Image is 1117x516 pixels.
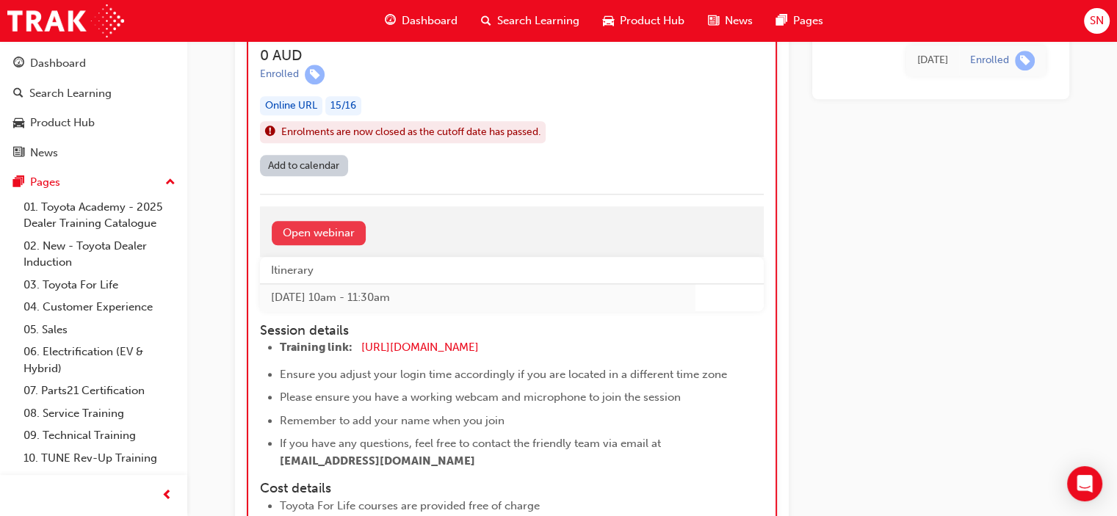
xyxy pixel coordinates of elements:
span: car-icon [603,12,614,30]
a: 04. Customer Experience [18,296,181,319]
span: Product Hub [620,12,684,29]
a: 02. New - Toyota Dealer Induction [18,235,181,274]
a: pages-iconPages [764,6,835,36]
span: Ensure you adjust your login time accordingly if you are located in a different time zone [280,368,727,381]
h3: 0 AUD [260,47,643,64]
span: Please ensure you have a working webcam and microphone to join the session [280,390,681,404]
div: 15 / 16 [325,96,361,116]
a: Open webinar [272,221,366,245]
div: News [30,145,58,161]
span: If you have any questions, feel free to contact the friendly team via email at [280,437,661,450]
span: News [725,12,753,29]
span: prev-icon [162,487,173,505]
a: car-iconProduct Hub [591,6,696,36]
a: news-iconNews [696,6,764,36]
h4: Cost details [260,481,764,497]
a: Dashboard [6,50,181,77]
span: Toyota For Life courses are provided free of charge [280,499,540,512]
a: search-iconSearch Learning [469,6,591,36]
h4: Session details [260,323,737,339]
div: Search Learning [29,85,112,102]
a: 08. Service Training [18,402,181,425]
div: Pages [30,174,60,191]
a: guage-iconDashboard [373,6,469,36]
span: car-icon [13,117,24,130]
span: Pages [793,12,823,29]
a: 06. Electrification (EV & Hybrid) [18,341,181,379]
a: 03. Toyota For Life [18,274,181,297]
span: [EMAIL_ADDRESS][DOMAIN_NAME] [280,454,475,468]
a: [URL][DOMAIN_NAME] [361,341,479,354]
button: Pages [6,169,181,196]
div: Product Hub [30,115,95,131]
img: Trak [7,4,124,37]
a: Add to calendar [260,155,348,176]
span: learningRecordVerb_ENROLL-icon [305,65,325,84]
a: 07. Parts21 Certification [18,379,181,402]
span: up-icon [165,173,176,192]
span: Dashboard [402,12,458,29]
a: 05. Sales [18,319,181,341]
span: guage-icon [385,12,396,30]
div: Online URL [260,96,322,116]
a: 10. TUNE Rev-Up Training [18,447,181,470]
div: Enrolled [970,54,1009,68]
span: Search Learning [497,12,579,29]
span: learningRecordVerb_ENROLL-icon [1015,51,1035,70]
span: news-icon [13,147,24,160]
span: SN [1090,12,1104,29]
span: Remember to add your name when you join [280,414,505,427]
td: [DATE] 10am - 11:30am [260,284,695,311]
span: pages-icon [776,12,787,30]
a: 01. Toyota Academy - 2025 Dealer Training Catalogue [18,196,181,235]
th: Itinerary [260,257,695,284]
a: Product Hub [6,109,181,137]
div: Dashboard [30,55,86,72]
span: Training link: [280,341,353,354]
div: Thu Jun 05 2025 13:07:18 GMT+0800 (Australian Western Standard Time) [917,52,948,69]
button: DashboardSearch LearningProduct HubNews [6,47,181,169]
button: SN [1084,8,1110,34]
span: pages-icon [13,176,24,189]
a: All Pages [18,469,181,492]
span: exclaim-icon [265,123,275,142]
span: Enrolments are now closed as the cutoff date has passed. [281,124,541,141]
span: news-icon [708,12,719,30]
span: guage-icon [13,57,24,70]
a: 09. Technical Training [18,424,181,447]
span: search-icon [481,12,491,30]
div: Enrolled [260,68,299,81]
div: Open Intercom Messenger [1067,466,1102,501]
span: search-icon [13,87,24,101]
a: Search Learning [6,80,181,107]
a: News [6,139,181,167]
